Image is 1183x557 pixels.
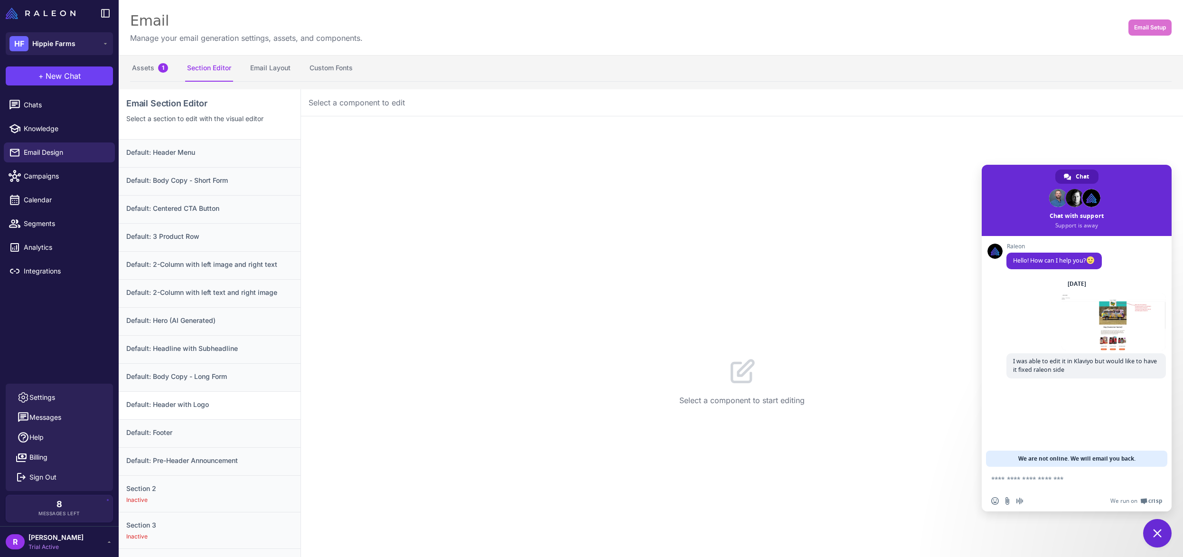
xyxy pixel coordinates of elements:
h3: Default: Body Copy - Short Form [126,175,293,186]
button: HFHippie Farms [6,32,113,55]
h3: Default: Pre-Header Announcement [126,455,293,466]
h3: Section 2 [126,483,293,494]
span: 1 [158,63,168,73]
a: Raleon Logo [6,8,79,19]
button: Messages [9,407,109,427]
button: Custom Fonts [308,55,355,82]
span: Help [29,432,44,443]
button: Assets1 [130,55,170,82]
span: Audio message [1016,497,1023,505]
h3: Default: Centered CTA Button [126,203,293,214]
span: New Chat [46,70,81,82]
span: Campaigns [24,171,107,181]
a: Email Design [4,142,115,162]
a: We run onCrisp [1110,497,1162,505]
span: Billing [29,452,47,463]
h3: Default: Header with Logo [126,399,293,410]
span: Knowledge [24,123,107,134]
span: Hippie Farms [32,38,75,49]
span: Email Setup [1134,23,1166,32]
span: Analytics [24,242,107,253]
span: We are not online. We will email you back. [1018,451,1136,467]
a: Knowledge [4,119,115,139]
a: Calendar [4,190,115,210]
span: Chat [1076,170,1089,184]
h3: Default: 3 Product Row [126,231,293,242]
button: Email Setup [1128,19,1172,36]
p: Select a component to start editing [679,395,805,406]
a: Help [9,427,109,447]
div: Email [130,11,363,30]
div: R [6,534,25,549]
button: Sign Out [9,467,109,487]
span: Messages [29,412,61,423]
h3: Default: Footer [126,427,293,438]
p: Manage your email generation settings, assets, and components. [130,32,363,44]
img: Raleon Logo [6,8,75,19]
div: Select a component to edit [309,97,1175,108]
a: Analytics [4,237,115,257]
span: We run on [1110,497,1137,505]
span: Trial Active [28,543,84,551]
div: HF [9,36,28,51]
span: [PERSON_NAME] [28,532,84,543]
button: Email Layout [248,55,292,82]
span: Integrations [24,266,107,276]
h3: Default: Headline with Subheadline [126,343,293,354]
h3: Default: Header Menu [126,147,293,158]
span: + [38,70,44,82]
span: Insert an emoji [991,497,999,505]
div: Close chat [1143,519,1172,548]
h3: Default: Hero (AI Generated) [126,315,293,326]
a: Campaigns [4,166,115,186]
span: Send a file [1004,497,1011,505]
div: Inactive [126,532,293,541]
h3: Default: 2-Column with left text and right image [126,287,293,298]
button: Section Editor [185,55,233,82]
span: Sign Out [29,472,56,482]
h3: Default: Body Copy - Long Form [126,371,293,382]
span: Chats [24,100,107,110]
span: Calendar [24,195,107,205]
p: Select a section to edit with the visual editor [126,113,293,124]
h2: Email Section Editor [126,97,293,110]
div: [DATE] [1068,281,1086,287]
span: 8 [56,500,62,509]
span: Hello! How can I help you? [1013,256,1095,264]
span: Segments [24,218,107,229]
span: Email Design [24,147,107,158]
span: Messages Left [38,510,80,517]
span: Settings [29,392,55,403]
div: Chat [1055,170,1098,184]
a: Integrations [4,261,115,281]
h3: Default: 2-Column with left image and right text [126,259,293,270]
textarea: Compose your message... [991,475,1141,483]
span: Raleon [1006,243,1102,250]
button: +New Chat [6,66,113,85]
a: Chats [4,95,115,115]
h3: Section 3 [126,520,293,530]
div: Inactive [126,496,293,504]
span: Crisp [1148,497,1162,505]
a: Segments [4,214,115,234]
span: I was able to edit it in Klaviyo but would like to have it fixed raleon side [1013,357,1157,374]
